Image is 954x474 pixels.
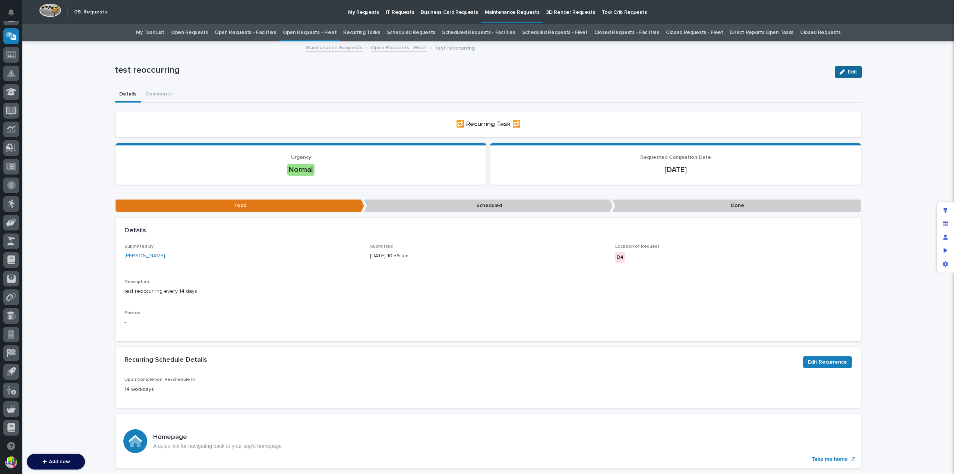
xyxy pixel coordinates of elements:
span: Location of Request [615,244,659,249]
span: Onboarding Call [54,178,95,186]
span: • [62,147,64,153]
div: Manage users [939,230,952,244]
span: • [62,127,64,133]
span: Submitted By [124,244,154,249]
div: B4 [615,252,625,263]
a: Open Requests - Fleet [371,43,427,51]
span: Edit Recurrence [808,358,847,367]
img: 4614488137333_bcb353cd0bb836b1afe7_72.png [16,83,29,96]
a: Open Requests - Facilities [215,24,276,41]
span: Edit [848,69,857,75]
button: Notifications [3,4,19,20]
p: [DATE] 10:59 am [370,252,607,260]
img: Workspace Logo [39,3,61,17]
p: How can we help? [7,41,136,53]
a: Powered byPylon [53,196,90,202]
a: [PERSON_NAME] [124,252,165,260]
p: test reoccurring [435,43,475,51]
img: Brittany Wendell [7,140,19,152]
img: Stacker [7,7,22,22]
button: Edit [835,66,862,78]
span: Description [124,280,149,284]
a: Closed Requests - Fleet [666,24,723,41]
button: Start new chat [127,85,136,94]
button: Add new [27,454,85,470]
p: - [124,318,361,326]
a: Direct Reports Open Tasks [730,24,793,41]
h3: Homepage [153,433,282,442]
div: Past conversations [7,109,50,114]
h2: 09. Requests [74,9,107,15]
h2: Recurring Schedule Details [124,356,207,364]
span: [DATE] [66,147,81,153]
a: Maintenance Requests [306,43,363,51]
a: Scheduled Requests [387,24,435,41]
div: Notifications [9,9,19,21]
p: Take me home [812,456,847,462]
span: [DATE] [66,127,81,133]
img: 1736555164131-43832dd5-751b-4058-ba23-39d91318e5a0 [7,83,21,96]
div: 📖 [7,179,13,185]
p: Todo [116,200,364,212]
button: Details [115,87,141,103]
img: 1736555164131-43832dd5-751b-4058-ba23-39d91318e5a0 [15,148,21,154]
div: Start new chat [34,83,122,90]
a: Closed Requests [800,24,840,41]
p: Scheduled [364,200,613,212]
span: Photos [124,311,140,315]
span: Submitted [370,244,393,249]
img: 1736555164131-43832dd5-751b-4058-ba23-39d91318e5a0 [15,128,21,134]
a: 🔗Onboarding Call [44,175,98,189]
a: 📖Help Docs [4,175,44,189]
a: Take me home [116,414,861,468]
a: Open Requests - Fleet [283,24,337,41]
button: Comments [141,87,176,103]
span: Upon Completion, Reschedule In [124,377,195,382]
div: We're available if you need us! [34,90,102,96]
p: 14 workdays [124,386,484,393]
div: Manage fields and data [939,217,952,230]
a: Closed Requests - Facilities [594,24,659,41]
a: Open Requests [171,24,208,41]
a: Recurring Tasks [343,24,380,41]
span: Pylon [74,197,90,202]
p: Welcome 👋 [7,29,136,41]
span: [PERSON_NAME] [23,147,60,153]
p: A quick link for navigating back to your app's homepage [153,443,282,449]
button: See all [116,107,136,116]
span: Requested Completion Date [640,155,711,160]
span: Help Docs [15,178,41,186]
img: Brittany [7,120,19,132]
button: users-avatar [3,455,19,470]
span: Urgency [291,155,311,160]
span: [PERSON_NAME] [23,127,60,133]
a: Scheduled Requests - Fleet [522,24,588,41]
div: App settings [939,257,952,271]
a: My Task List [136,24,164,41]
div: 🔗 [47,179,53,185]
p: Done [612,200,861,212]
p: test reoccurring [115,65,829,76]
div: Preview as [939,244,952,257]
div: Edit layout [939,204,952,217]
div: Normal [287,164,315,176]
h2: Details [124,227,146,235]
button: Open support chat [3,438,19,454]
h2: 🔁 Recurring Task 🔁 [456,120,521,129]
p: [DATE] [499,165,852,174]
a: Scheduled Requests - Facilities [442,24,515,41]
button: Edit Recurrence [803,356,852,368]
p: test reoccurring every 14 days [124,288,852,295]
